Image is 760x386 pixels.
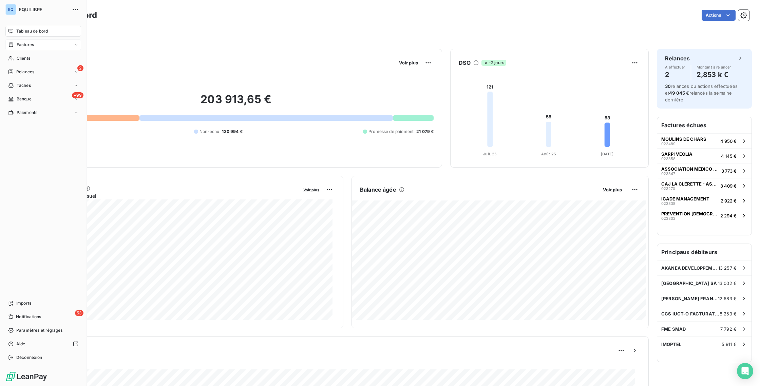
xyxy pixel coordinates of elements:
span: GCS IUCT-O FACTURATION [661,311,720,316]
span: [GEOGRAPHIC_DATA] SA [661,281,717,286]
span: AKANEA DEVELOPPEMENT [661,265,718,271]
span: 53 [75,310,83,316]
h2: 203 913,65 € [38,93,434,113]
span: Notifications [16,314,41,320]
span: 4 145 € [721,153,737,159]
span: À effectuer [665,65,685,69]
span: Promesse de paiement [368,129,414,135]
span: 023835 [661,201,676,206]
a: Aide [5,339,81,349]
span: 023802 [661,216,676,220]
span: Relances [16,69,34,75]
span: Déconnexion [16,354,42,361]
span: 12 683 € [718,296,737,301]
span: CAJ LA CLÉRETTE - ASSOCIATION PAPILLONS [661,181,718,187]
span: 130 994 € [222,129,242,135]
button: Voir plus [601,187,624,193]
tspan: Juil. 25 [483,152,497,156]
span: 30 [665,83,671,89]
span: Paiements [17,110,37,116]
span: 49 045 € [669,90,689,96]
button: MOULINS DE CHARS0234894 950 € [657,133,752,148]
span: [PERSON_NAME] FRANCE SAFETY ASSESSMENT [661,296,718,301]
h6: Factures échues [657,117,752,133]
span: Imports [16,300,31,306]
img: Logo LeanPay [5,371,47,382]
div: Open Intercom Messenger [737,363,753,379]
h6: Balance âgée [360,186,396,194]
tspan: [DATE] [601,152,614,156]
button: ASSOCIATION MÉDICO SOCIALE DIEPPOISE0238473 773 € [657,163,752,178]
span: 023270 [661,187,675,191]
button: Voir plus [397,60,420,66]
span: -2 jours [481,60,506,66]
button: PREVENTION [DEMOGRAPHIC_DATA] TRAVAIL0238022 294 € [657,208,752,223]
span: Non-échu [199,129,219,135]
span: Montant à relancer [697,65,731,69]
h6: DSO [459,59,470,67]
span: 2 294 € [720,213,737,218]
h4: 2,853 k € [697,69,731,80]
span: 023858 [661,157,676,161]
span: Voir plus [603,187,622,192]
button: ICADE MANAGEMENT0238352 922 € [657,193,752,208]
span: 3 773 € [721,168,737,174]
h6: Relances [665,54,690,62]
span: 5 911 € [722,342,737,347]
span: FME SMAD [661,326,686,332]
button: SARPI VEOLIA0238584 145 € [657,148,752,163]
span: IMOPTEL [661,342,681,347]
span: 2 922 € [721,198,737,204]
h6: Principaux débiteurs [657,244,752,260]
span: Tableau de bord [16,28,48,34]
span: Tâches [17,82,31,89]
span: Paramètres et réglages [16,327,62,333]
span: ICADE MANAGEMENT [661,196,709,201]
span: Chiffre d'affaires mensuel [38,192,299,199]
span: 3 409 € [720,183,737,189]
span: 7 792 € [720,326,737,332]
span: +99 [72,92,83,98]
span: Aide [16,341,25,347]
button: Actions [702,10,736,21]
h4: 2 [665,69,685,80]
span: EQUILIBRE [19,7,68,12]
button: Voir plus [301,187,321,193]
span: PREVENTION [DEMOGRAPHIC_DATA] TRAVAIL [661,211,718,216]
span: Factures [17,42,34,48]
span: 21 079 € [416,129,434,135]
span: 8 253 € [720,311,737,316]
span: Banque [17,96,32,102]
span: SARPI VEOLIA [661,151,692,157]
span: 023847 [661,172,675,176]
span: MOULINS DE CHARS [661,136,706,142]
span: 13 002 € [718,281,737,286]
span: relances ou actions effectuées et relancés la semaine dernière. [665,83,738,102]
span: 4 950 € [720,138,737,144]
span: 2 [77,65,83,71]
div: EQ [5,4,16,15]
span: ASSOCIATION MÉDICO SOCIALE DIEPPOISE [661,166,719,172]
tspan: Août 25 [541,152,556,156]
button: CAJ LA CLÉRETTE - ASSOCIATION PAPILLONS0232703 409 € [657,178,752,193]
span: 13 257 € [718,265,737,271]
span: Clients [17,55,30,61]
span: Voir plus [399,60,418,65]
span: 023489 [661,142,676,146]
span: Voir plus [303,188,319,192]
